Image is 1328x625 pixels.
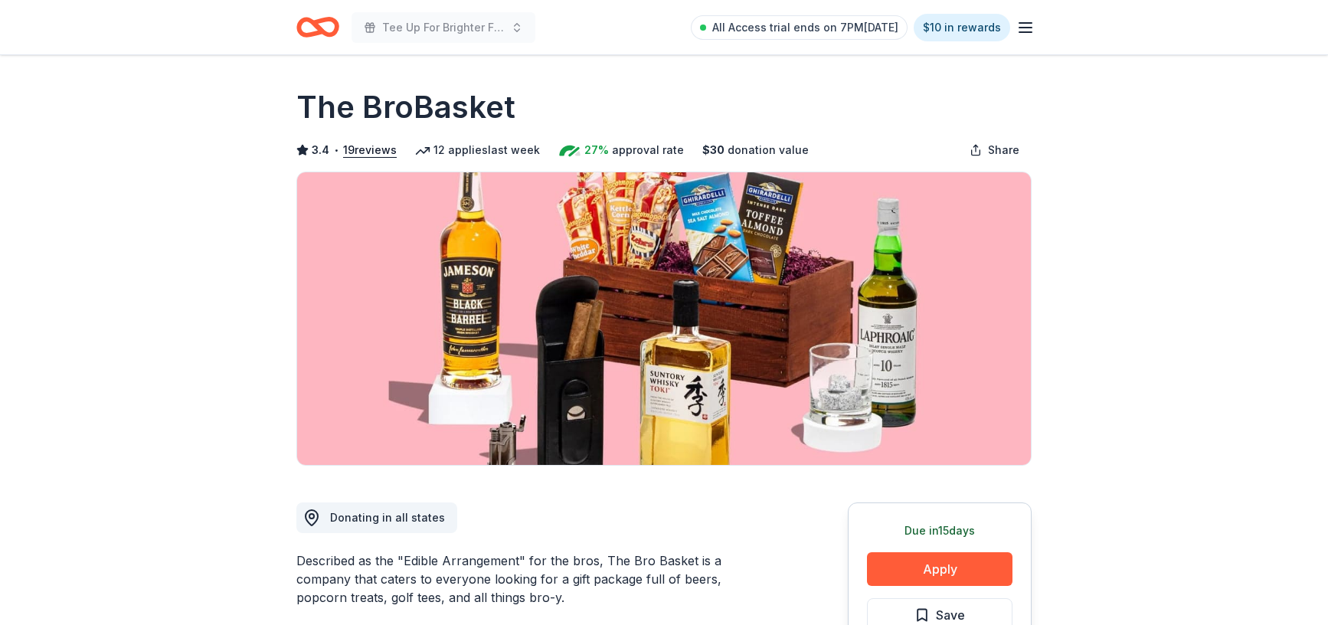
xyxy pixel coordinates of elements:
span: Donating in all states [330,511,445,524]
a: $10 in rewards [914,14,1010,41]
button: Share [957,135,1032,165]
h1: The BroBasket [296,86,515,129]
div: Due in 15 days [867,522,1012,540]
span: All Access trial ends on 7PM[DATE] [712,18,898,37]
span: donation value [728,141,809,159]
span: Tee Up For Brighter Futures [382,18,505,37]
button: Apply [867,552,1012,586]
span: Save [936,605,965,625]
span: 3.4 [312,141,329,159]
a: Home [296,9,339,45]
div: 12 applies last week [415,141,540,159]
div: Described as the "Edible Arrangement" for the bros, The Bro Basket is a company that caters to ev... [296,551,774,607]
span: approval rate [612,141,684,159]
span: $ 30 [702,141,725,159]
span: • [334,144,339,156]
img: Image for The BroBasket [297,172,1031,465]
span: 27% [584,141,609,159]
a: All Access trial ends on 7PM[DATE] [691,15,908,40]
span: Share [988,141,1019,159]
button: Tee Up For Brighter Futures [352,12,535,43]
button: 19reviews [343,141,397,159]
